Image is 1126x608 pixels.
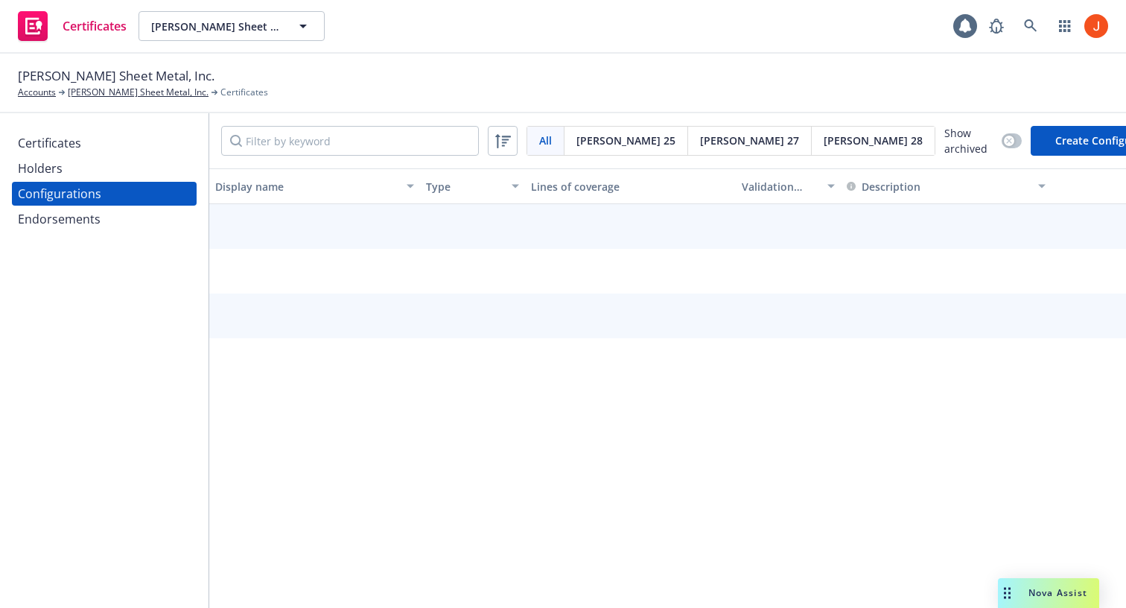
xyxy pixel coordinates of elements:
[1084,14,1108,38] img: photo
[1050,11,1080,41] a: Switch app
[12,182,197,206] a: Configurations
[63,20,127,32] span: Certificates
[982,11,1011,41] a: Report a Bug
[18,182,101,206] div: Configurations
[12,207,197,231] a: Endorsements
[420,168,525,204] button: Type
[18,86,56,99] a: Accounts
[847,179,920,194] button: Description
[220,86,268,99] span: Certificates
[12,156,197,180] a: Holders
[426,179,503,194] div: Type
[998,578,1099,608] button: Nova Assist
[1028,586,1087,599] span: Nova Assist
[531,179,730,194] div: Lines of coverage
[12,5,133,47] a: Certificates
[12,131,197,155] a: Certificates
[1016,11,1046,41] a: Search
[824,133,923,148] span: [PERSON_NAME] 28
[944,125,996,156] span: Show archived
[139,11,325,41] button: [PERSON_NAME] Sheet Metal, Inc.
[215,179,398,194] div: Display name
[576,133,675,148] span: [PERSON_NAME] 25
[736,168,841,204] button: Validation status
[221,126,479,156] input: Filter by keyword
[151,19,280,34] span: [PERSON_NAME] Sheet Metal, Inc.
[998,578,1017,608] div: Drag to move
[742,179,818,194] div: Validation status
[525,168,736,204] button: Lines of coverage
[18,131,81,155] div: Certificates
[700,133,799,148] span: [PERSON_NAME] 27
[18,66,214,86] span: [PERSON_NAME] Sheet Metal, Inc.
[209,168,420,204] button: Display name
[18,156,63,180] div: Holders
[847,179,1029,194] div: Toggle SortBy
[68,86,209,99] a: [PERSON_NAME] Sheet Metal, Inc.
[18,207,101,231] div: Endorsements
[539,133,552,148] span: All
